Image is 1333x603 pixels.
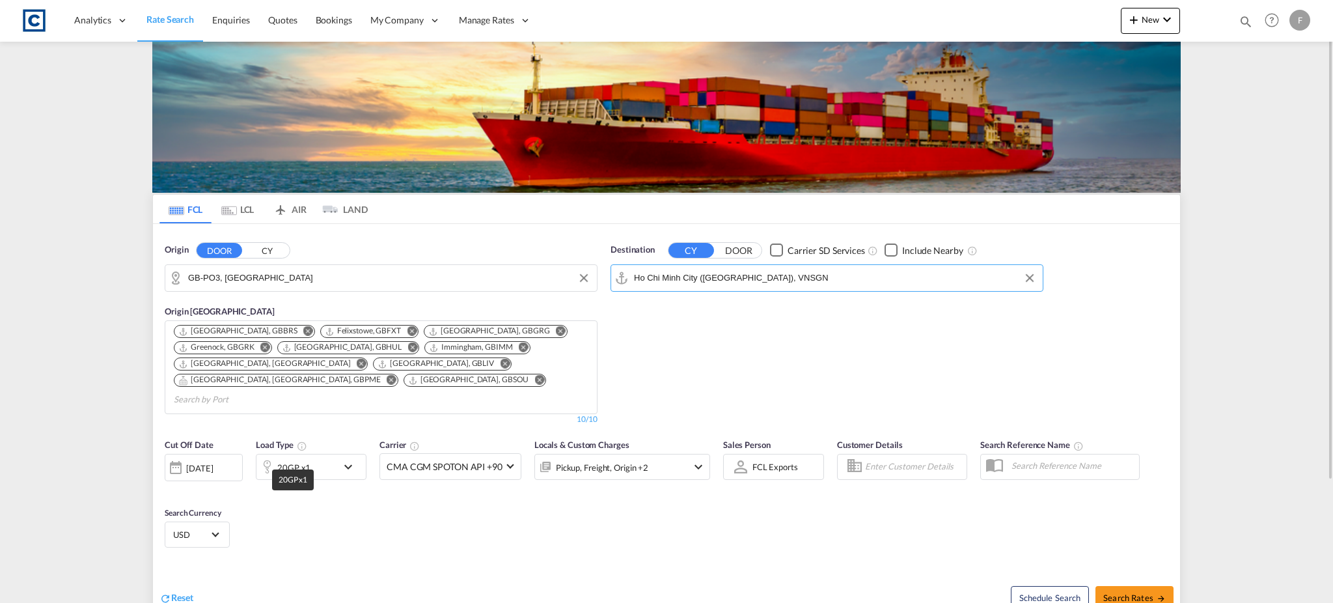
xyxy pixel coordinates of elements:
button: CY [244,243,290,258]
div: Press delete to remove this chip. [429,342,515,353]
md-icon: icon-chevron-down [691,459,706,475]
div: 20GP x1 [277,458,310,477]
input: Search by Door [188,268,590,288]
input: Chips input. [174,389,297,410]
span: Analytics [74,14,111,27]
button: Remove [547,326,567,339]
md-icon: icon-airplane [273,202,288,212]
div: Hull, GBHUL [282,342,402,353]
div: F [1289,10,1310,31]
div: Press delete to remove this chip. [178,358,353,369]
button: CY [668,243,714,258]
md-icon: icon-plus 400-fg [1126,12,1142,27]
img: 1fdb9190129311efbfaf67cbb4249bed.jpeg [20,6,49,35]
button: Clear Input [1020,268,1039,288]
div: Press delete to remove this chip. [408,374,532,386]
md-tab-item: LCL [212,195,264,223]
md-icon: icon-chevron-down [340,459,363,475]
md-icon: Unchecked: Search for CY (Container Yard) services for all selected carriers.Checked : Search for... [868,245,878,256]
button: Remove [491,358,511,371]
div: Help [1261,9,1289,33]
span: Rate Search [146,14,194,25]
div: 20GP x1icon-chevron-down [256,454,366,480]
div: Carrier SD Services [788,244,865,257]
input: Search by Port [634,268,1036,288]
div: Pickup Freight Origin Origin Custom Factory Stuffingicon-chevron-down [534,454,710,480]
div: Immingham, GBIMM [429,342,512,353]
button: Remove [348,358,367,371]
div: Press delete to remove this chip. [282,342,405,353]
md-datepicker: Select [165,479,174,497]
md-checkbox: Checkbox No Ink [770,244,865,257]
md-input-container: Ho Chi Minh City (Saigon), VNSGN [611,265,1043,291]
span: Bookings [316,14,352,25]
div: Press delete to remove this chip. [325,326,404,337]
div: Press delete to remove this chip. [178,326,300,337]
span: Search Currency [165,508,221,518]
div: Liverpool, GBLIV [378,358,494,369]
md-input-container: GB-PO3, Portsmouth [165,265,597,291]
md-select: Sales Person: FCL Exports [751,457,799,476]
button: Remove [295,326,314,339]
div: Bristol, GBBRS [178,326,297,337]
span: Load Type [256,440,307,450]
span: Locals & Custom Charges [534,440,629,450]
md-tab-item: AIR [264,195,316,223]
md-tab-item: LAND [316,195,368,223]
md-icon: Your search will be saved by the below given name [1073,441,1084,451]
div: Pickup Freight Origin Origin Custom Factory Stuffing [556,458,648,477]
div: Press delete to remove this chip. [178,342,257,353]
md-pagination-wrapper: Use the left and right arrow keys to navigate between tabs [159,195,368,223]
md-checkbox: Checkbox No Ink [885,244,963,257]
div: Felixstowe, GBFXT [325,326,401,337]
div: Greenock, GBGRK [178,342,254,353]
button: icon-plus 400-fgNewicon-chevron-down [1121,8,1180,34]
md-icon: icon-magnify [1239,14,1253,29]
div: Include Nearby [902,244,963,257]
img: LCL+%26+FCL+BACKGROUND.png [152,42,1181,193]
span: Cut Off Date [165,440,213,450]
div: [DATE] [186,462,213,474]
span: Sales Person [723,440,771,450]
md-icon: Unchecked: Ignores neighbouring ports when fetching rates.Checked : Includes neighbouring ports w... [967,245,978,256]
div: Grangemouth, GBGRG [428,326,550,337]
span: Search Rates [1103,593,1166,603]
button: Remove [252,342,271,355]
span: Search Reference Name [980,440,1084,450]
button: Remove [526,374,545,387]
span: New [1126,14,1175,25]
input: Search Reference Name [1005,456,1139,475]
input: Enter Customer Details [865,457,963,477]
md-icon: The selected Trucker/Carrierwill be displayed in the rate results If the rates are from another f... [409,441,420,451]
md-select: Select Currency: $ USDUnited States Dollar [172,525,223,544]
div: [DATE] [165,454,243,481]
button: DOOR [197,243,242,258]
button: Remove [398,326,418,339]
button: DOOR [716,243,762,258]
span: 20GP x1 [279,475,307,484]
div: Press delete to remove this chip. [178,374,383,386]
div: Press delete to remove this chip. [428,326,553,337]
div: Portsmouth, HAM, GBPME [178,374,381,386]
span: Origin [165,244,188,257]
span: CMA CGM SPOTON API +90 [387,460,502,473]
md-tab-item: FCL [159,195,212,223]
span: Origin [GEOGRAPHIC_DATA] [165,306,275,316]
md-icon: icon-chevron-down [1159,12,1175,27]
button: Remove [510,342,530,355]
button: Clear Input [574,268,594,288]
md-icon: icon-arrow-right [1157,594,1166,603]
span: My Company [370,14,424,27]
div: Southampton, GBSOU [408,374,529,386]
div: 10/10 [577,414,598,425]
span: Carrier [379,440,420,450]
div: FCL Exports [752,462,798,472]
span: Customer Details [837,440,903,450]
div: London Gateway Port, GBLGP [178,358,350,369]
div: Press delete to remove this chip. [378,358,497,369]
span: Help [1261,9,1283,31]
button: Remove [399,342,419,355]
md-chips-wrap: Chips container. Use arrow keys to select chips. [172,321,590,410]
span: Enquiries [212,14,250,25]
